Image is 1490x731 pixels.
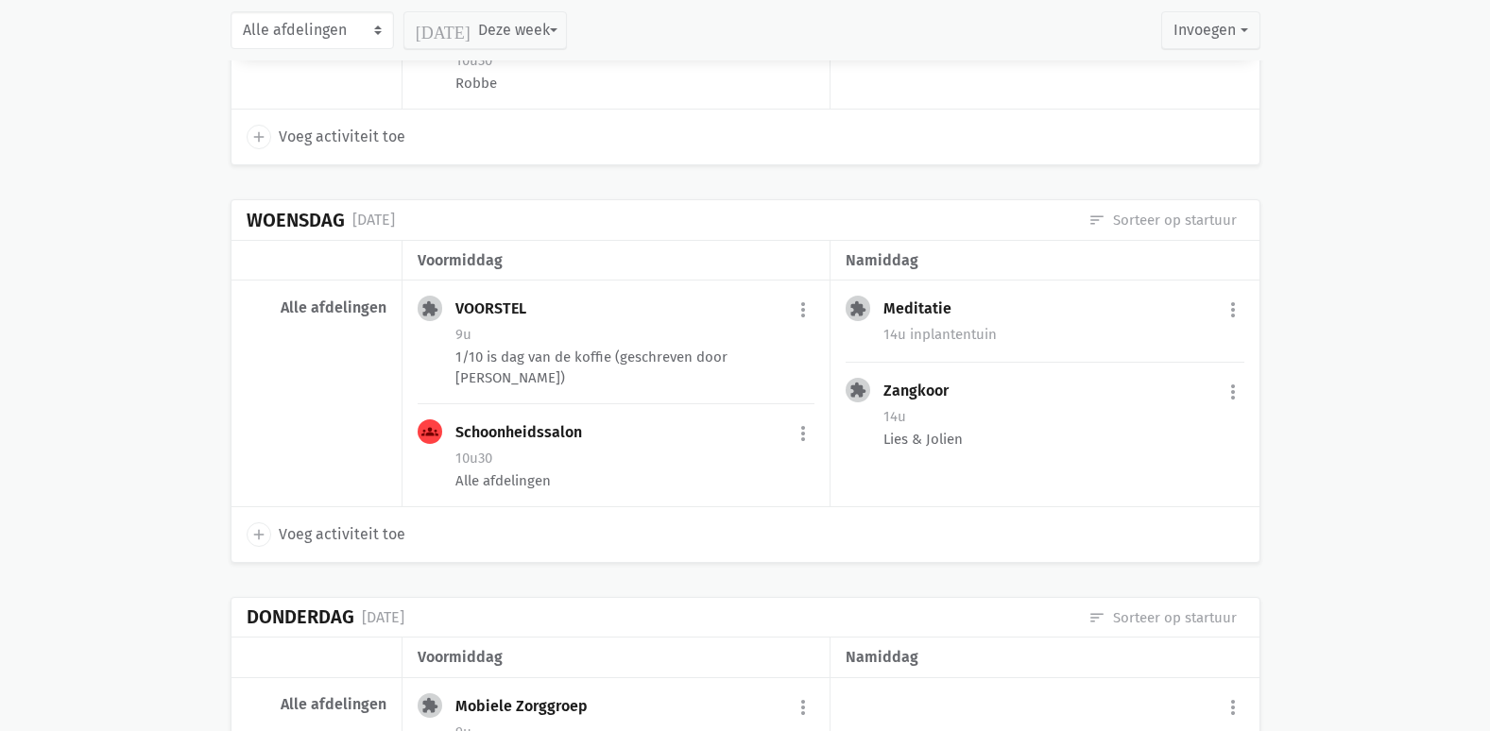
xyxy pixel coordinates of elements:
[883,429,1243,450] div: Lies & Jolien
[247,298,386,317] div: Alle afdelingen
[1088,609,1105,626] i: sort
[883,299,967,318] div: Meditatie
[416,22,471,39] i: [DATE]
[910,326,922,343] span: in
[247,125,405,149] a: add Voeg activiteit toe
[250,526,267,543] i: add
[247,522,405,547] a: add Voeg activiteit toe
[455,73,814,93] div: Robbe
[455,299,541,318] div: VOORSTEL
[247,695,386,714] div: Alle afdelingen
[421,300,438,317] i: extension
[418,248,814,273] div: voormiddag
[1088,212,1105,229] i: sort
[455,423,597,442] div: Schoonheidssalon
[418,645,814,670] div: voormiddag
[910,326,997,343] span: plantentuin
[883,326,906,343] span: 14u
[849,300,866,317] i: extension
[883,382,964,400] div: Zangkoor
[455,697,603,716] div: Mobiele Zorggroep
[250,128,267,145] i: add
[1161,11,1259,49] button: Invoegen
[1088,210,1237,230] a: Sorteer op startuur
[883,408,906,425] span: 14u
[846,248,1243,273] div: namiddag
[421,423,438,440] i: groups
[279,125,405,149] span: Voeg activiteit toe
[403,11,567,49] button: Deze week
[849,382,866,399] i: extension
[846,645,1243,670] div: namiddag
[352,208,395,232] div: [DATE]
[421,697,438,714] i: extension
[455,347,814,388] div: 1/10 is dag van de koffie (geschreven door [PERSON_NAME])
[455,450,492,467] span: 10u30
[455,52,492,69] span: 10u30
[1088,607,1237,628] a: Sorteer op startuur
[247,606,354,628] div: Donderdag
[455,326,471,343] span: 9u
[247,210,345,231] div: Woensdag
[455,470,814,491] div: Alle afdelingen
[362,605,404,630] div: [DATE]
[279,522,405,547] span: Voeg activiteit toe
